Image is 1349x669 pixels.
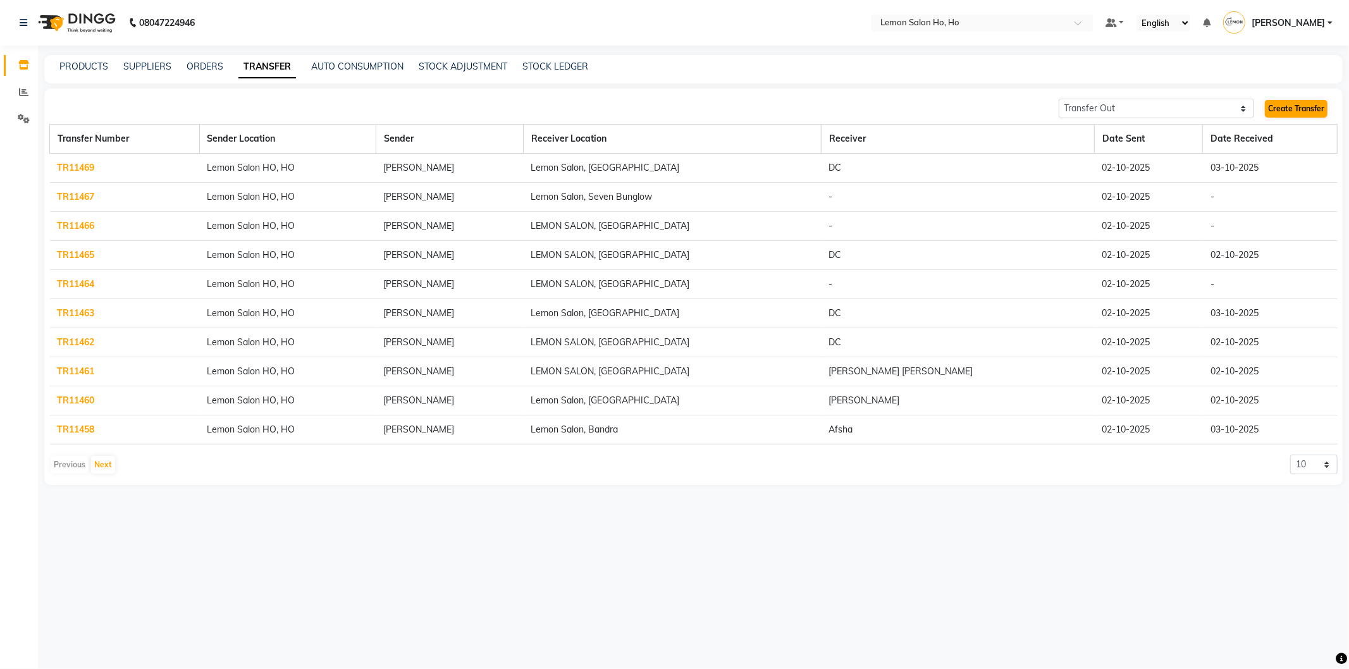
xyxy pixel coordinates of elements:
a: TR11458 [58,424,95,435]
td: Lemon Salon HO, HO [199,386,376,415]
td: 02-10-2025 [1203,357,1338,386]
td: Lemon Salon, [GEOGRAPHIC_DATA] [523,154,821,183]
td: DC [822,154,1095,183]
a: TR11463 [58,307,95,319]
td: Lemon Salon, Bandra [523,415,821,445]
a: TR11464 [58,278,95,290]
td: DC [822,299,1095,328]
td: Lemon Salon HO, HO [199,183,376,212]
a: TR11461 [58,365,95,377]
a: TR11467 [58,191,95,202]
td: [PERSON_NAME] [376,386,523,415]
td: Lemon Salon HO, HO [199,328,376,357]
td: [PERSON_NAME] [376,241,523,270]
td: [PERSON_NAME] [376,357,523,386]
th: Receiver [822,125,1095,154]
a: TR11465 [58,249,95,261]
td: 02-10-2025 [1095,183,1203,212]
a: STOCK ADJUSTMENT [419,61,507,72]
b: 08047224946 [139,5,195,40]
td: [PERSON_NAME] [376,183,523,212]
td: Lemon Salon HO, HO [199,357,376,386]
td: LEMON SALON, [GEOGRAPHIC_DATA] [523,212,821,241]
th: Sender Location [199,125,376,154]
td: Lemon Salon HO, HO [199,154,376,183]
a: Create Transfer [1265,100,1327,118]
td: - [822,183,1095,212]
td: Lemon Salon HO, HO [199,270,376,299]
td: Lemon Salon HO, HO [199,212,376,241]
td: 03-10-2025 [1203,415,1338,445]
td: 02-10-2025 [1203,386,1338,415]
td: LEMON SALON, [GEOGRAPHIC_DATA] [523,270,821,299]
td: 02-10-2025 [1095,270,1203,299]
td: - [822,212,1095,241]
a: TRANSFER [238,56,296,78]
td: 02-10-2025 [1095,241,1203,270]
a: AUTO CONSUMPTION [311,61,403,72]
a: TR11466 [58,220,95,231]
td: 03-10-2025 [1203,299,1338,328]
td: - [822,270,1095,299]
td: 02-10-2025 [1095,415,1203,445]
td: [PERSON_NAME] [376,415,523,445]
td: 02-10-2025 [1095,212,1203,241]
td: DC [822,328,1095,357]
th: Receiver Location [523,125,821,154]
a: TR11460 [58,395,95,406]
td: [PERSON_NAME] [822,386,1095,415]
td: [PERSON_NAME] [376,328,523,357]
img: Aquib Khan [1223,11,1245,34]
th: Date Sent [1095,125,1203,154]
a: SUPPLIERS [123,61,171,72]
td: [PERSON_NAME] [376,270,523,299]
td: 02-10-2025 [1095,154,1203,183]
td: Lemon Salon HO, HO [199,299,376,328]
td: 02-10-2025 [1095,357,1203,386]
td: [PERSON_NAME] [376,212,523,241]
td: - [1203,183,1338,212]
td: Lemon Salon HO, HO [199,241,376,270]
td: Lemon Salon, [GEOGRAPHIC_DATA] [523,386,821,415]
td: 02-10-2025 [1095,386,1203,415]
td: LEMON SALON, [GEOGRAPHIC_DATA] [523,241,821,270]
td: - [1203,270,1338,299]
td: 02-10-2025 [1203,241,1338,270]
a: ORDERS [187,61,223,72]
td: Afsha [822,415,1095,445]
td: Lemon Salon HO, HO [199,415,376,445]
td: [PERSON_NAME] [376,299,523,328]
a: TR11462 [58,336,95,348]
td: [PERSON_NAME] [PERSON_NAME] [822,357,1095,386]
th: Date Received [1203,125,1338,154]
td: 02-10-2025 [1095,328,1203,357]
td: 02-10-2025 [1095,299,1203,328]
a: TR11469 [58,162,95,173]
td: Lemon Salon, Seven Bunglow [523,183,821,212]
th: Sender [376,125,523,154]
td: 02-10-2025 [1203,328,1338,357]
td: LEMON SALON, [GEOGRAPHIC_DATA] [523,357,821,386]
a: PRODUCTS [59,61,108,72]
td: LEMON SALON, [GEOGRAPHIC_DATA] [523,328,821,357]
th: Transfer Number [50,125,200,154]
a: STOCK LEDGER [522,61,588,72]
button: Next [91,456,115,474]
td: Lemon Salon, [GEOGRAPHIC_DATA] [523,299,821,328]
td: [PERSON_NAME] [376,154,523,183]
td: DC [822,241,1095,270]
span: [PERSON_NAME] [1252,16,1325,30]
td: 03-10-2025 [1203,154,1338,183]
td: - [1203,212,1338,241]
img: logo [32,5,119,40]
